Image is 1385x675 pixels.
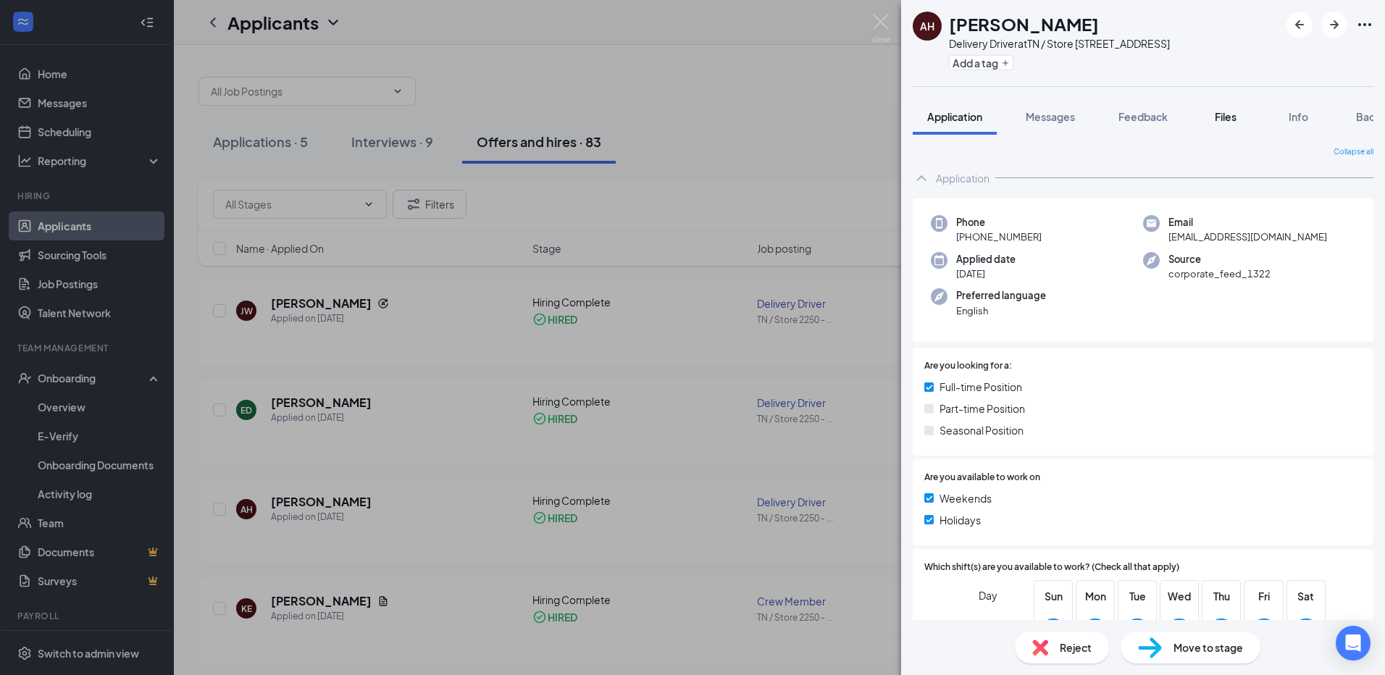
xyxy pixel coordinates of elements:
[1060,640,1092,655] span: Reject
[1336,626,1371,661] div: Open Intercom Messenger
[1356,16,1373,33] svg: Ellipses
[924,471,1040,485] span: Are you available to work on
[956,303,1046,318] span: English
[956,252,1016,267] span: Applied date
[1168,267,1271,281] span: corporate_feed_1322
[956,288,1046,303] span: Preferred language
[1168,230,1327,244] span: [EMAIL_ADDRESS][DOMAIN_NAME]
[949,36,1170,51] div: Delivery Driver at TN / Store [STREET_ADDRESS]
[940,401,1025,416] span: Part-time Position
[924,561,1179,574] span: Which shift(s) are you available to work? (Check all that apply)
[920,19,934,33] div: AH
[1168,215,1327,230] span: Email
[949,12,1099,36] h1: [PERSON_NAME]
[1215,110,1237,123] span: Files
[1286,12,1313,38] button: ArrowLeftNew
[1040,588,1066,604] span: Sun
[1124,588,1150,604] span: Tue
[940,490,992,506] span: Weekends
[949,55,1013,70] button: PlusAdd a tag
[1293,588,1319,604] span: Sat
[1168,252,1271,267] span: Source
[1026,110,1075,123] span: Messages
[979,587,997,603] span: Day
[940,422,1024,438] span: Seasonal Position
[956,215,1042,230] span: Phone
[1251,588,1277,604] span: Fri
[1326,16,1343,33] svg: ArrowRight
[956,230,1042,244] span: [PHONE_NUMBER]
[1289,110,1308,123] span: Info
[940,379,1022,395] span: Full-time Position
[1001,59,1010,67] svg: Plus
[956,267,1016,281] span: [DATE]
[1118,110,1168,123] span: Feedback
[927,110,982,123] span: Application
[1166,588,1192,604] span: Wed
[1321,12,1347,38] button: ArrowRight
[1173,640,1243,655] span: Move to stage
[1208,588,1234,604] span: Thu
[958,618,997,644] span: Morning
[1291,16,1308,33] svg: ArrowLeftNew
[936,171,989,185] div: Application
[924,359,1012,373] span: Are you looking for a:
[913,169,930,187] svg: ChevronUp
[940,512,981,528] span: Holidays
[1334,146,1373,158] span: Collapse all
[1082,588,1108,604] span: Mon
